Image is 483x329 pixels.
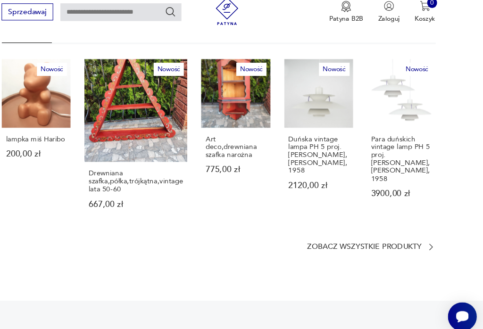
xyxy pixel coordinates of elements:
[421,16,440,37] button: 0Koszyk
[192,21,203,31] button: Szukaj
[43,69,106,222] a: Nowośćlampka miś Haribolampka miś Haribo200,00 zł
[305,181,360,189] p: 2120,00 zł
[301,69,364,222] a: NowośćDuńska vintage lampa PH 5 proj. Poul Henningsen, Louis Poulsen, 1958Duńska vintage lampa PH...
[47,153,102,160] p: 200,00 zł
[392,16,402,25] img: Ikonka użytkownika
[119,69,213,222] a: NowośćDrewniana szafka,półka,trójkątna,vintage lata 50-60Drewniana szafka,półka,trójkątna,vintage...
[421,28,440,37] p: Koszyk
[230,167,285,174] p: 775,00 zł
[230,139,285,160] p: Art deco,drewniana szafka narożna
[322,237,440,245] a: Zobacz wszystkie produkty
[377,69,440,222] a: NowośćPara duńskich vintage lamp PH 5 proj. Poul Henningsen, Louis Poulsen, 1958Para duńskich vin...
[432,13,441,23] div: 0
[123,170,209,191] p: Drewniana szafka,półka,trójkątna,vintage lata 50-60
[342,16,374,37] button: Patyna B2B
[47,139,102,146] p: lampka miś Haribo
[305,139,360,174] p: Duńska vintage lampa PH 5 proj. [PERSON_NAME], [PERSON_NAME], 1958
[381,139,436,182] p: Para duńskich vintage lamp PH 5 proj. [PERSON_NAME], [PERSON_NAME], 1958
[425,16,435,25] img: Ikona koszyka
[387,16,407,37] button: Zaloguj
[342,16,374,37] a: Ikona medaluPatyna B2B
[43,18,90,34] button: Sprzedawaj
[225,69,288,222] a: NowośćArt deco,drewniana szafka narożnaArt deco,drewniana szafka narożna775,00 zł
[322,238,427,244] p: Zobacz wszystkie produkty
[387,28,407,37] p: Zaloguj
[353,16,363,26] img: Ikona medalu
[381,189,436,196] p: 3900,00 zł
[451,291,477,318] iframe: Smartsupp widget button
[43,24,90,30] a: Sprzedawaj
[123,198,209,206] p: 667,00 zł
[233,13,265,38] img: Patyna - sklep z meblami i dekoracjami vintage
[342,28,374,37] p: Patyna B2B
